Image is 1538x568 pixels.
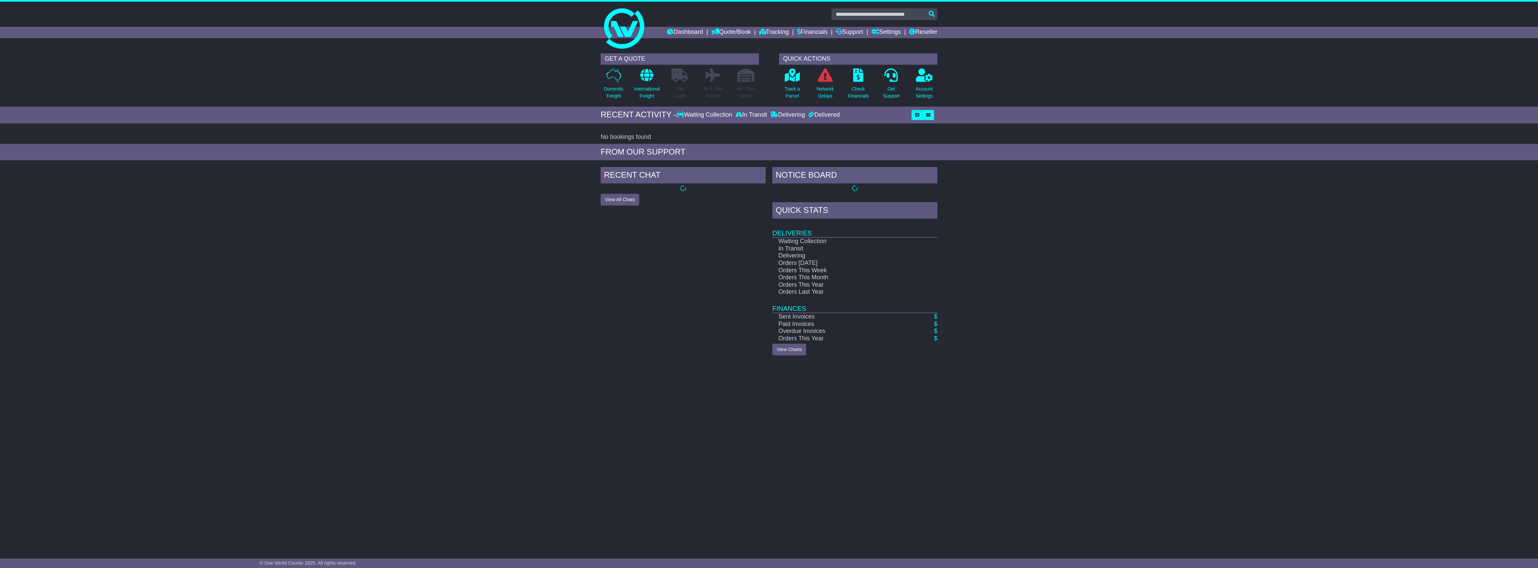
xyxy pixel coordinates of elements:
a: $ [934,313,937,320]
a: DomesticFreight [604,68,624,103]
a: $ [934,335,937,342]
a: Track aParcel [784,68,800,103]
span: © One World Courier 2025. All rights reserved. [260,560,356,566]
a: Quote/Book [711,27,751,38]
div: Delivered [807,111,840,119]
button: View All Chats [601,194,639,206]
a: Reseller [909,27,937,38]
td: Sent Invoices [772,313,914,321]
p: Full Loads [671,86,688,100]
td: Orders [DATE] [772,260,914,267]
td: Orders This Week [772,267,914,274]
a: NetworkDelays [816,68,834,103]
a: CheckFinancials [847,68,869,103]
td: Orders This Year [772,281,914,289]
div: Waiting Collection [676,111,734,119]
p: International Freight [634,86,660,100]
p: Get Support [883,86,899,100]
div: Quick Stats [772,202,937,220]
p: Air / Sea Depot [737,86,755,100]
td: Orders This Year [772,335,914,342]
a: $ [934,321,937,327]
td: Deliveries [772,220,937,237]
p: Check Financials [848,86,869,100]
td: Orders This Month [772,274,914,281]
a: Settings [871,27,901,38]
p: Domestic Freight [604,86,623,100]
a: $ [934,328,937,334]
td: Orders Last Year [772,288,914,296]
td: In Transit [772,245,914,252]
td: Finances [772,296,937,313]
td: Paid Invoices [772,321,914,328]
div: FROM OUR SUPPORT [601,147,937,157]
div: NOTICE BOARD [772,167,937,185]
a: AccountSettings [916,68,933,103]
div: No bookings found [601,133,937,141]
a: Support [836,27,863,38]
p: Air & Sea Freight [703,86,723,100]
a: View Charts [772,344,806,355]
div: In Transit [734,111,769,119]
p: Track a Parcel [784,86,800,100]
div: QUICK ACTIONS [779,53,937,65]
div: RECENT CHAT [601,167,766,185]
td: Overdue Invoices [772,328,914,335]
a: Dashboard [667,27,703,38]
a: InternationalFreight [634,68,660,103]
a: Financials [797,27,828,38]
a: GetSupport [883,68,900,103]
td: Waiting Collection [772,237,914,245]
p: Account Settings [916,86,933,100]
p: Network Delays [817,86,834,100]
div: GET A QUOTE [601,53,759,65]
td: Delivering [772,252,914,260]
div: Delivering [769,111,807,119]
a: Tracking [759,27,789,38]
div: RECENT ACTIVITY - [601,110,676,120]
